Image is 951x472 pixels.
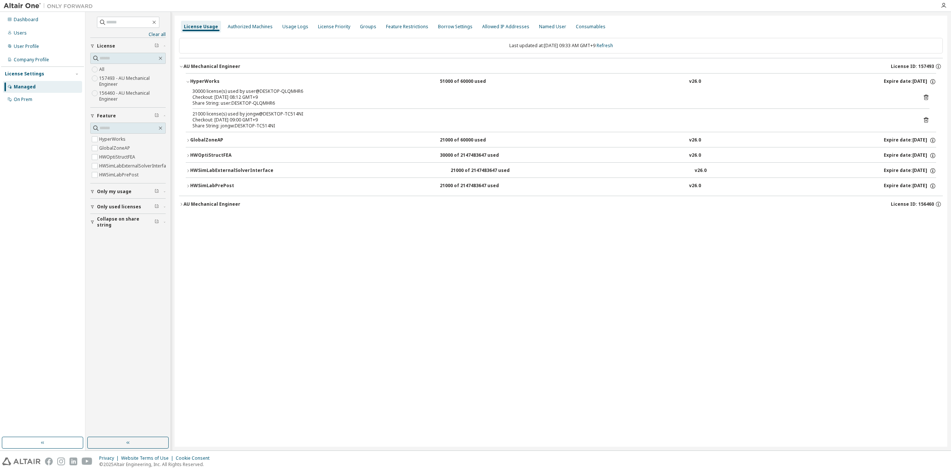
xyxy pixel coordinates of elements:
[451,167,517,174] div: 21000 of 2147483647 used
[440,137,507,144] div: 21000 of 60000 used
[14,84,36,90] div: Managed
[99,65,106,74] label: All
[186,132,936,149] button: GlobalZoneAP21000 of 60000 usedv26.0Expire date:[DATE]
[99,162,172,170] label: HWSimLabExternalSolverInterface
[190,152,257,159] div: HWOptiStructFEA
[891,64,934,69] span: License ID: 157493
[99,74,166,89] label: 157493 - AU Mechanical Engineer
[179,196,943,212] button: AU Mechanical EngineerLicense ID: 156460
[97,216,155,228] span: Collapse on share string
[97,189,132,195] span: Only my usage
[155,113,159,119] span: Clear filter
[155,43,159,49] span: Clear filter
[99,135,127,144] label: HyperWorks
[482,24,529,30] div: Allowed IP Addresses
[97,204,141,210] span: Only used licenses
[192,88,912,94] div: 30000 license(s) used by user@DESKTOP-QLQMHR6
[438,24,473,30] div: Borrow Settings
[176,455,214,461] div: Cookie Consent
[45,458,53,465] img: facebook.svg
[192,117,912,123] div: Checkout: [DATE] 09:00 GMT+9
[228,24,273,30] div: Authorized Machines
[90,214,166,230] button: Collapse on share string
[689,78,701,85] div: v26.0
[884,78,936,85] div: Expire date: [DATE]
[90,199,166,215] button: Only used licenses
[192,123,912,129] div: Share String: jongw:DESKTOP-TC514NI
[186,178,936,194] button: HWSimLabPrePost21000 of 2147483647 usedv26.0Expire date:[DATE]
[689,183,701,189] div: v26.0
[190,167,273,174] div: HWSimLabExternalSolverInterface
[884,137,936,144] div: Expire date: [DATE]
[190,183,257,189] div: HWSimLabPrePost
[99,170,140,179] label: HWSimLabPrePost
[90,32,166,38] a: Clear all
[99,153,137,162] label: HWOptiStructFEA
[192,100,912,106] div: Share String: user:DESKTOP-QLQMHR6
[90,183,166,200] button: Only my usage
[179,38,943,53] div: Last updated at: [DATE] 09:33 AM GMT+9
[5,71,44,77] div: License Settings
[360,24,376,30] div: Groups
[97,43,115,49] span: License
[90,38,166,54] button: License
[4,2,97,10] img: Altair One
[282,24,308,30] div: Usage Logs
[884,152,936,159] div: Expire date: [DATE]
[186,147,936,164] button: HWOptiStructFEA30000 of 2147483647 usedv26.0Expire date:[DATE]
[576,24,606,30] div: Consumables
[440,152,507,159] div: 30000 of 2147483647 used
[186,163,936,179] button: HWSimLabExternalSolverInterface21000 of 2147483647 usedv26.0Expire date:[DATE]
[440,183,507,189] div: 21000 of 2147483647 used
[82,458,92,465] img: youtube.svg
[99,455,121,461] div: Privacy
[155,204,159,210] span: Clear filter
[386,24,428,30] div: Feature Restrictions
[155,219,159,225] span: Clear filter
[689,137,701,144] div: v26.0
[539,24,566,30] div: Named User
[14,57,49,63] div: Company Profile
[597,42,613,49] a: Refresh
[192,111,912,117] div: 21000 license(s) used by jongw@DESKTOP-TC514NI
[184,64,240,69] div: AU Mechanical Engineer
[90,108,166,124] button: Feature
[14,43,39,49] div: User Profile
[190,78,257,85] div: HyperWorks
[14,97,32,102] div: On Prem
[97,113,116,119] span: Feature
[184,201,240,207] div: AU Mechanical Engineer
[2,458,40,465] img: altair_logo.svg
[440,78,507,85] div: 51000 of 60000 used
[14,30,27,36] div: Users
[99,89,166,104] label: 156460 - AU Mechanical Engineer
[57,458,65,465] img: instagram.svg
[184,24,218,30] div: License Usage
[99,144,132,153] label: GlobalZoneAP
[99,461,214,468] p: © 2025 Altair Engineering, Inc. All Rights Reserved.
[318,24,350,30] div: License Priority
[884,167,936,174] div: Expire date: [DATE]
[192,94,912,100] div: Checkout: [DATE] 08:12 GMT+9
[190,137,257,144] div: GlobalZoneAP
[689,152,701,159] div: v26.0
[891,201,934,207] span: License ID: 156460
[155,189,159,195] span: Clear filter
[69,458,77,465] img: linkedin.svg
[186,74,936,90] button: HyperWorks51000 of 60000 usedv26.0Expire date:[DATE]
[121,455,176,461] div: Website Terms of Use
[884,183,936,189] div: Expire date: [DATE]
[179,58,943,75] button: AU Mechanical EngineerLicense ID: 157493
[14,17,38,23] div: Dashboard
[695,167,707,174] div: v26.0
